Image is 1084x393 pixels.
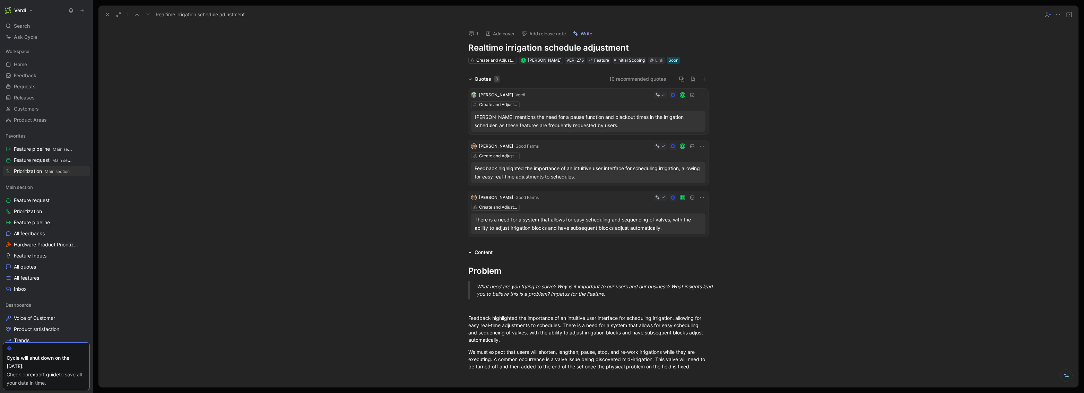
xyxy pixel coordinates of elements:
div: R [680,195,685,200]
a: PrioritizationMain section [3,166,90,176]
span: Main section [53,147,78,152]
a: export guide [30,372,59,377]
div: What need are you trying to solve? Why is it important to our users and our business? What insigh... [477,283,717,297]
span: [PERSON_NAME] [479,92,513,97]
span: All features [14,274,39,281]
div: Link [655,57,664,64]
a: Feature request [3,195,90,206]
button: 1 [466,29,482,38]
a: Ask Cycle [3,32,90,42]
a: Feature pipelineMain section [3,144,90,154]
div: VER-275 [566,57,584,64]
div: 3 [494,76,500,82]
div: Cycle will shut down on the [DATE]. [7,354,86,370]
span: Ask Cycle [14,33,37,41]
span: Requests [14,83,36,90]
div: We must expect that users will shorten, lengthen, pause, stop, and re-work irrigations while they... [468,348,708,370]
span: Trends [14,337,29,344]
span: Feature request [14,157,73,164]
div: Favorites [3,131,90,141]
span: Realtime irrigation schedule adjustment [156,10,245,19]
img: Verdi [5,7,11,14]
div: 🌱Feature [587,57,610,64]
span: Feature pipeline [14,146,73,153]
div: Dashboards [3,300,90,310]
span: Inbox [14,286,27,292]
div: Create and Adjust Irrigation Schedules [479,152,518,159]
div: DashboardsVoice of CustomerProduct satisfactionTrendsFeature viewCustomer view [3,300,90,368]
a: Feature requestMain section [3,155,90,165]
span: Product Areas [14,116,47,123]
div: R [680,93,685,97]
span: Feature request [14,197,50,204]
a: Feature pipeline [3,217,90,228]
span: Favorites [6,132,26,139]
span: Home [14,61,27,68]
span: All quotes [14,263,36,270]
div: Workspace [3,46,90,56]
span: Main section [52,158,77,163]
img: logo [471,143,477,149]
div: Feature [589,57,609,64]
div: [PERSON_NAME] mentions the need for a pause function and blackout times in the irrigation schedul... [475,113,702,130]
span: Releases [14,94,35,101]
div: Check our to save all your data in time. [7,370,86,387]
a: Hardware Product Prioritization [3,239,90,250]
span: Workspace [6,48,29,55]
span: Hardware Product Prioritization [14,241,80,248]
a: All quotes [3,262,90,272]
span: Feature pipeline [14,219,50,226]
span: Search [14,22,30,30]
span: · Good Farms [513,195,539,200]
a: Voice of Customer [3,313,90,323]
a: Releases [3,93,90,103]
div: Create and Adjust Irrigation Schedules [476,57,515,64]
button: Add release note [519,29,569,38]
span: [PERSON_NAME] [479,195,513,200]
span: Main section [6,184,33,191]
div: Quotes3 [466,75,502,83]
span: Dashboards [6,302,31,308]
button: VerdiVerdi [3,6,35,15]
span: Write [581,30,592,37]
span: Product satisfaction [14,326,59,333]
div: There is a need for a system that allows for easy scheduling and sequencing of valves, with the a... [475,216,702,232]
span: Initial Scoping [617,57,645,64]
span: · Good Farms [513,143,539,149]
span: [PERSON_NAME] [528,58,562,63]
div: R [521,58,525,62]
h1: Verdi [14,7,26,14]
a: Product Areas [3,115,90,125]
div: Content [475,248,493,256]
span: Prioritization [14,208,42,215]
div: Create and Adjust Irrigation Schedules [479,204,518,211]
img: logo [471,195,477,200]
h1: Realtime irrigation schedule adjustment [468,42,708,53]
a: Trends [3,335,90,346]
span: Customers [14,105,39,112]
span: Feedback [14,72,36,79]
button: 10 recommended quotes [609,75,666,83]
a: Feedback [3,70,90,81]
a: Feature Inputs [3,251,90,261]
div: Feedback highlighted the importance of an intuitive user interface for scheduling irrigation, all... [468,314,708,343]
div: R [680,144,685,148]
a: Prioritization [3,206,90,217]
img: 7698295632037_6cdd44db890d7603b56c_192.jpg [471,92,477,98]
span: Main section [45,169,70,174]
div: Main section [3,182,90,192]
button: Add cover [482,29,518,38]
span: Feature Inputs [14,252,46,259]
a: All feedbacks [3,228,90,239]
a: All features [3,273,90,283]
div: Soon [668,57,678,64]
span: Prioritization [14,168,70,175]
span: · Verdi [513,92,525,97]
a: Requests [3,81,90,92]
span: All feedbacks [14,230,45,237]
div: Initial Scoping [613,57,646,64]
a: Inbox [3,284,90,294]
div: Create and Adjust Irrigation Schedules [479,101,518,108]
button: Write [570,29,596,38]
div: Feedback highlighted the importance of an intuitive user interface for scheduling irrigation, all... [475,164,702,181]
